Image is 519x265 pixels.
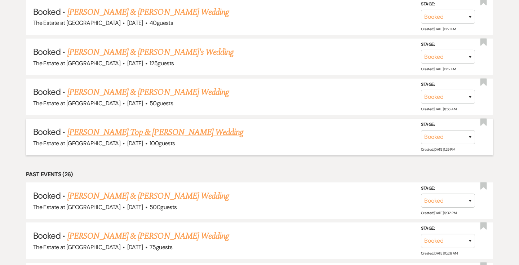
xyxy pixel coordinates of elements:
a: [PERSON_NAME] & [PERSON_NAME]'s Wedding [67,46,234,59]
span: The Estate at [GEOGRAPHIC_DATA] [33,100,120,107]
span: Booked [33,230,61,241]
a: [PERSON_NAME] & [PERSON_NAME] Wedding [67,190,229,203]
span: Created: [DATE] 12:12 PM [421,67,456,71]
span: Booked [33,190,61,201]
span: [DATE] [127,100,143,107]
span: 125 guests [150,59,174,67]
span: Created: [DATE] 9:02 PM [421,211,456,215]
span: The Estate at [GEOGRAPHIC_DATA] [33,243,120,251]
a: [PERSON_NAME] Top & [PERSON_NAME] Wedding [67,126,244,139]
span: 500 guests [150,203,177,211]
label: Stage: [421,121,475,129]
a: [PERSON_NAME] & [PERSON_NAME] Wedding [67,230,229,243]
span: The Estate at [GEOGRAPHIC_DATA] [33,59,120,67]
span: Booked [33,126,61,137]
span: [DATE] [127,140,143,147]
span: 75 guests [150,243,172,251]
span: [DATE] [127,59,143,67]
label: Stage: [421,185,475,193]
span: [DATE] [127,19,143,27]
span: The Estate at [GEOGRAPHIC_DATA] [33,203,120,211]
span: Created: [DATE] 8:56 AM [421,107,456,111]
a: [PERSON_NAME] & [PERSON_NAME] Wedding [67,6,229,19]
label: Stage: [421,81,475,89]
span: Created: [DATE] 1:29 PM [421,147,455,152]
span: Booked [33,86,61,97]
span: Created: [DATE] 10:26 AM [421,251,457,255]
label: Stage: [421,41,475,49]
span: 50 guests [150,100,173,107]
span: Created: [DATE] 12:21 PM [421,27,456,31]
span: The Estate at [GEOGRAPHIC_DATA] [33,140,120,147]
label: Stage: [421,225,475,233]
span: The Estate at [GEOGRAPHIC_DATA] [33,19,120,27]
span: 40 guests [150,19,173,27]
span: [DATE] [127,203,143,211]
span: Booked [33,46,61,57]
label: Stage: [421,0,475,8]
span: 100 guests [150,140,175,147]
li: Past Events (26) [26,170,493,179]
span: [DATE] [127,243,143,251]
span: Booked [33,6,61,17]
a: [PERSON_NAME] & [PERSON_NAME] Wedding [67,86,229,99]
